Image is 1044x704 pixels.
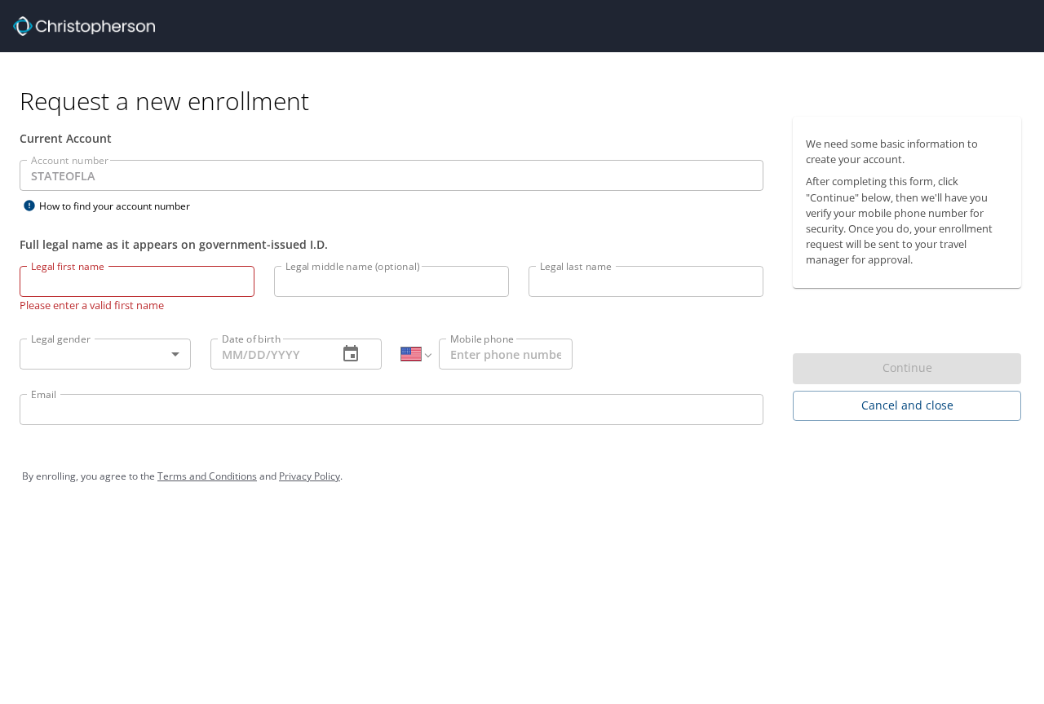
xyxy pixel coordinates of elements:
span: Cancel and close [806,396,1008,416]
a: Terms and Conditions [157,469,257,483]
div: How to find your account number [20,196,223,216]
img: cbt logo [13,16,155,36]
input: MM/DD/YYYY [210,339,325,370]
button: Cancel and close [793,391,1021,421]
p: We need some basic information to create your account. [806,136,1008,167]
h1: Request a new enrollment [20,85,1034,117]
p: Please enter a valid first name [20,297,254,312]
div: By enrolling, you agree to the and . [22,456,1022,497]
div: ​ [20,339,191,370]
input: Enter phone number [439,339,573,370]
div: Current Account [20,130,763,147]
div: Full legal name as it appears on government-issued I.D. [20,236,763,253]
p: After completing this form, click "Continue" below, then we'll have you verify your mobile phone ... [806,174,1008,268]
a: Privacy Policy [279,469,340,483]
